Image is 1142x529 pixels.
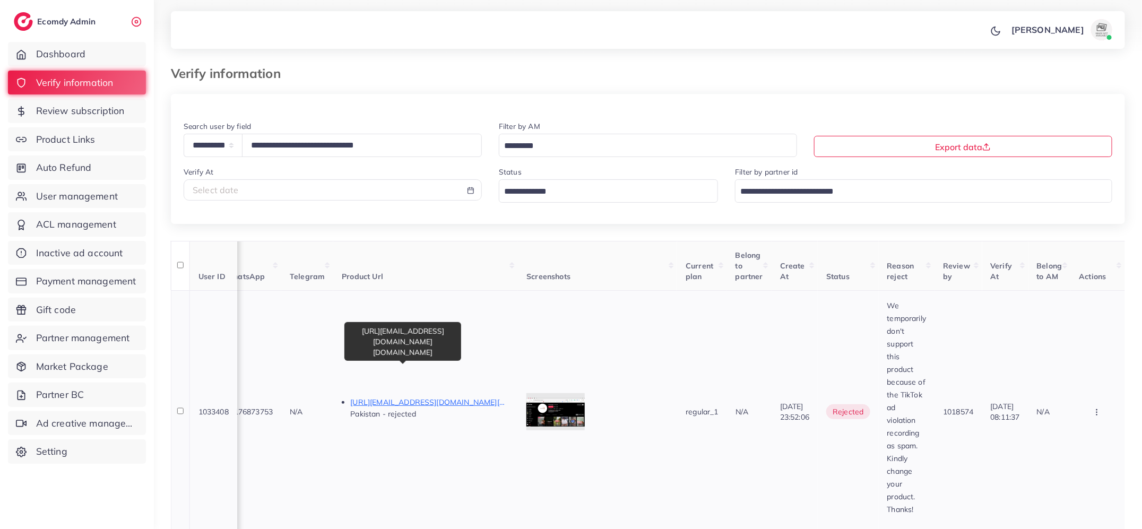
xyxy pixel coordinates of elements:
span: 1018574 [943,407,973,417]
span: Ad creative management [36,417,138,430]
input: Search for option [737,184,1098,200]
div: [URL][EMAIL_ADDRESS][DOMAIN_NAME][DOMAIN_NAME] [344,322,461,360]
span: Verify information [36,76,114,90]
a: Product Links [8,127,146,152]
a: Market Package [8,354,146,379]
img: avatar [1091,19,1112,40]
a: Review subscription [8,99,146,123]
span: Inactive ad account [36,246,123,260]
span: Status [826,272,850,281]
a: Partner management [8,326,146,350]
input: Search for option [500,184,705,200]
label: Filter by partner id [735,167,798,177]
a: Dashboard [8,42,146,66]
span: Current plan [686,261,713,281]
span: Payment management [36,274,136,288]
label: Status [499,167,522,177]
span: Product Url [342,272,383,281]
a: Gift code [8,298,146,322]
span: Review by [943,261,970,281]
a: Ad creative management [8,411,146,436]
span: Screenshots [526,272,570,281]
a: Auto Refund [8,155,146,180]
a: logoEcomdy Admin [14,12,98,31]
div: Search for option [499,134,797,157]
span: Market Package [36,360,108,374]
h3: Verify information [171,66,289,81]
span: User management [36,189,118,203]
label: Filter by AM [499,121,540,132]
span: N/A [290,407,302,417]
a: Inactive ad account [8,241,146,265]
span: 1033408 [198,407,229,417]
div: Search for option [735,179,1112,202]
label: Verify At [184,167,213,177]
span: Actions [1079,272,1106,281]
a: [PERSON_NAME]avatar [1006,19,1117,40]
label: Search user by field [184,121,251,132]
span: Export data [935,142,991,152]
span: Reason reject [887,261,914,281]
span: Pakistan - rejected [350,409,416,419]
span: Belong to partner [736,250,763,282]
p: [URL][EMAIL_ADDRESS][DOMAIN_NAME][DOMAIN_NAME] [350,396,509,409]
a: User management [8,184,146,209]
span: Create At [780,261,805,281]
span: Gift code [36,303,76,317]
span: Belong to AM [1037,261,1062,281]
span: WhatsApp [225,272,265,281]
p: We temporarily don't support this product because of the TikTok ad violation recording as spam. K... [887,299,927,516]
span: Partner management [36,331,130,345]
span: N/A [1037,407,1050,417]
span: 03176873753 [225,407,273,417]
span: Verify At [991,261,1013,281]
span: Product Links [36,133,96,146]
span: Telegram [290,272,325,281]
h2: Ecomdy Admin [37,16,98,27]
span: [DATE] 08:11:37 [991,402,1020,422]
a: Setting [8,439,146,464]
span: Auto Refund [36,161,92,175]
a: Partner BC [8,383,146,407]
input: Search for option [500,138,783,154]
a: ACL management [8,212,146,237]
button: Export data [814,136,1112,157]
span: rejected [826,404,870,419]
div: Search for option [499,179,719,202]
span: Review subscription [36,104,125,118]
span: Dashboard [36,47,85,61]
a: Payment management [8,269,146,293]
img: img uploaded [526,397,585,427]
span: N/A [736,407,748,417]
span: ACL management [36,218,116,231]
span: Partner BC [36,388,84,402]
span: regular_1 [686,407,718,417]
span: Setting [36,445,67,458]
p: [PERSON_NAME] [1011,23,1084,36]
span: Select date [193,185,239,195]
img: logo [14,12,33,31]
span: User ID [198,272,226,281]
a: Verify information [8,71,146,95]
span: [DATE] 23:52:06 [780,402,809,422]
